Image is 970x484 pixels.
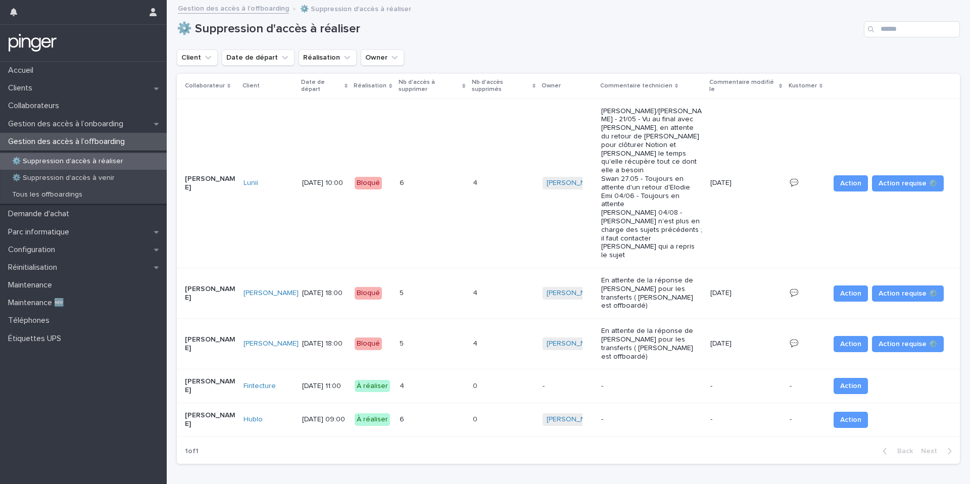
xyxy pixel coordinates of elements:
[185,377,235,395] p: [PERSON_NAME]
[302,382,347,391] p: [DATE] 11:00
[840,415,861,425] span: Action
[4,119,131,129] p: Gestion des accès à l’onboarding
[601,107,702,260] p: [PERSON_NAME]/[PERSON_NAME] - 21/05 - Vu au final avec [PERSON_NAME], en attente du retour de [PE...
[4,190,90,199] p: Tous les offboardings
[177,22,860,36] h1: ⚙️ Suppression d'accès à réaliser
[834,175,868,191] button: Action
[840,339,861,349] span: Action
[4,83,40,93] p: Clients
[185,411,235,428] p: [PERSON_NAME]
[4,137,133,147] p: Gestion des accès à l’offboarding
[543,382,593,391] p: -
[177,369,960,403] tr: [PERSON_NAME]Fintecture [DATE] 11:00À réaliser44 00 ----- Action
[473,287,479,298] p: 4
[4,263,65,272] p: Réinitialisation
[178,2,289,14] a: Gestion des accès à l’offboarding
[354,80,386,91] p: Réalisation
[185,285,235,302] p: [PERSON_NAME]
[244,179,258,187] a: Lunii
[185,80,225,91] p: Collaborateur
[710,382,761,391] p: -
[542,80,561,91] p: Owner
[601,276,702,310] p: En attente de la réponse de [PERSON_NAME] pour les transferts ( [PERSON_NAME] est offboardé)
[4,66,41,75] p: Accueil
[222,50,295,66] button: Date de départ
[872,285,944,302] button: Action requise ⚙️
[710,289,761,298] p: [DATE]
[790,380,794,391] p: -
[879,339,937,349] span: Action requise ⚙️
[185,175,235,192] p: [PERSON_NAME]
[4,174,123,182] p: ⚙️ Suppression d'accès à venir
[355,337,382,350] div: Bloqué
[917,447,960,456] button: Next
[4,227,77,237] p: Parc informatique
[302,340,347,348] p: [DATE] 18:00
[875,447,917,456] button: Back
[4,209,77,219] p: Demande d'achat
[600,80,672,91] p: Commentaire technicien
[302,289,347,298] p: [DATE] 18:00
[8,33,57,53] img: mTgBEunGTSyRkCgitkcU
[4,334,69,344] p: Étiquettes UPS
[872,336,944,352] button: Action requise ⚙️
[4,280,60,290] p: Maintenance
[547,415,602,424] a: [PERSON_NAME]
[400,177,406,187] p: 6
[710,415,761,424] p: -
[921,448,943,455] span: Next
[355,287,382,300] div: Bloqué
[4,316,58,325] p: Téléphones
[879,288,937,299] span: Action requise ⚙️
[400,380,406,391] p: 4
[789,80,817,91] p: Kustomer
[4,157,131,166] p: ⚙️ Suppression d'accès à réaliser
[834,378,868,394] button: Action
[4,101,67,111] p: Collaborateurs
[840,381,861,391] span: Action
[473,337,479,348] p: 4
[473,380,479,391] p: 0
[400,413,406,424] p: 6
[301,77,342,95] p: Date de départ
[302,179,347,187] p: [DATE] 10:00
[473,413,479,424] p: 0
[243,80,260,91] p: Client
[710,340,761,348] p: [DATE]
[244,415,263,424] a: Hublo
[361,50,404,66] button: Owner
[601,382,702,391] p: -
[300,3,411,14] p: ⚙️ Suppression d'accès à réaliser
[302,415,347,424] p: [DATE] 09:00
[185,335,235,353] p: [PERSON_NAME]
[400,287,406,298] p: 5
[547,289,602,298] a: [PERSON_NAME]
[177,403,960,437] tr: [PERSON_NAME]Hublo [DATE] 09:00À réaliser66 00 [PERSON_NAME] ---- Action
[891,448,913,455] span: Back
[840,178,861,188] span: Action
[834,336,868,352] button: Action
[399,77,460,95] p: Nb d'accès à supprimer
[710,179,761,187] p: [DATE]
[601,327,702,361] p: En attente de la réponse de [PERSON_NAME] pour les transferts ( [PERSON_NAME] est offboardé)
[864,21,960,37] input: Search
[244,289,299,298] a: [PERSON_NAME]
[244,382,276,391] a: Fintecture
[4,245,63,255] p: Configuration
[299,50,357,66] button: Réalisation
[834,285,868,302] button: Action
[244,340,299,348] a: [PERSON_NAME]
[790,179,798,186] a: 💬
[177,268,960,318] tr: [PERSON_NAME][PERSON_NAME] [DATE] 18:00Bloqué55 44 [PERSON_NAME] En attente de la réponse de [PER...
[840,288,861,299] span: Action
[400,337,406,348] p: 5
[834,412,868,428] button: Action
[177,439,207,464] p: 1 of 1
[709,77,777,95] p: Commentaire modifié le
[177,50,218,66] button: Client
[177,319,960,369] tr: [PERSON_NAME][PERSON_NAME] [DATE] 18:00Bloqué55 44 [PERSON_NAME] En attente de la réponse de [PER...
[355,177,382,189] div: Bloqué
[790,289,798,297] a: 💬
[790,340,798,347] a: 💬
